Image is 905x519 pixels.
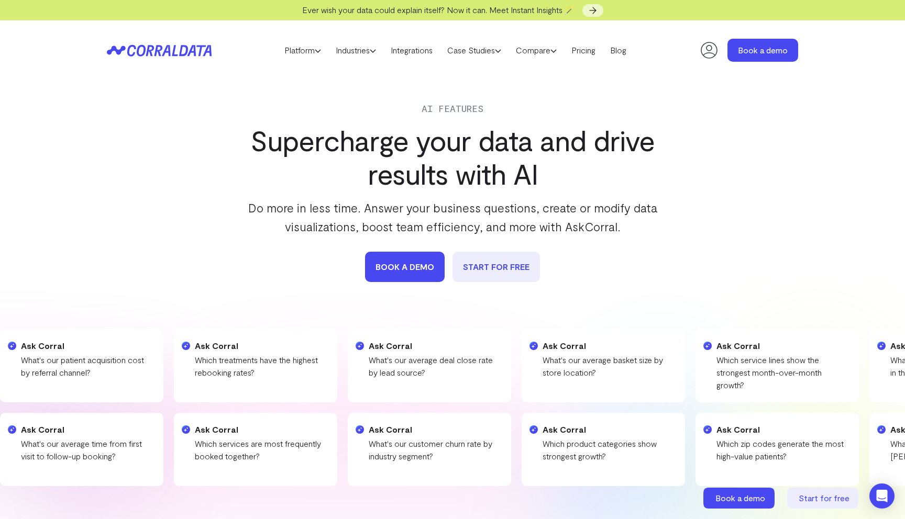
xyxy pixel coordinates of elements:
p: What's our patient acquisition cost by referral channel? [20,354,152,379]
a: Blog [603,42,634,58]
p: Which treatment packages drive highest revenue? [206,437,338,462]
a: Case Studies [440,42,509,58]
a: book a demo [365,252,445,282]
h4: Ask Corral [542,340,674,352]
p: How do referral patterns vary by location? [728,437,860,462]
a: START FOR FREE [452,252,540,282]
p: Which service lines show the strongest month-over-month growth? [715,354,847,391]
h4: Ask Corral [368,340,500,352]
h4: Ask Corral [554,423,686,436]
a: Book a demo [727,39,798,62]
a: Start for free [787,488,860,509]
span: Start for free [799,493,849,503]
p: What's our customer acquisition cost trend over time? [32,437,164,462]
p: What's our average deal close rate by lead source? [368,354,500,379]
div: Open Intercom Messenger [869,483,895,509]
h4: Ask Corral [32,423,164,436]
a: Industries [328,42,383,58]
a: Pricing [564,42,603,58]
h4: Ask Corral [380,423,512,436]
h4: Ask Corral [715,340,847,352]
p: Which treatments have the highest rebooking rates? [194,354,326,379]
a: Platform [277,42,328,58]
a: Book a demo [703,488,777,509]
a: Compare [509,42,564,58]
h4: Ask Corral [194,340,326,352]
p: Do more in less time. Answer your business questions, create or modify data visualizations, boost... [239,198,666,236]
span: Ever wish your data could explain itself? Now it can. Meet Instant Insights 🪄 [302,5,575,15]
h4: Ask Corral [20,340,152,352]
p: What's our sales cycle duration by product type? [380,437,512,462]
div: AI Features [239,101,666,116]
p: What's our inventory turnover rate by category? [554,437,686,462]
p: What's our average basket size by store location? [542,354,674,379]
h1: Supercharge your data and drive results with AI [239,123,666,190]
a: Integrations [383,42,440,58]
h4: Ask Corral [728,423,860,436]
span: Book a demo [715,493,765,503]
h4: Ask Corral [206,423,338,436]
